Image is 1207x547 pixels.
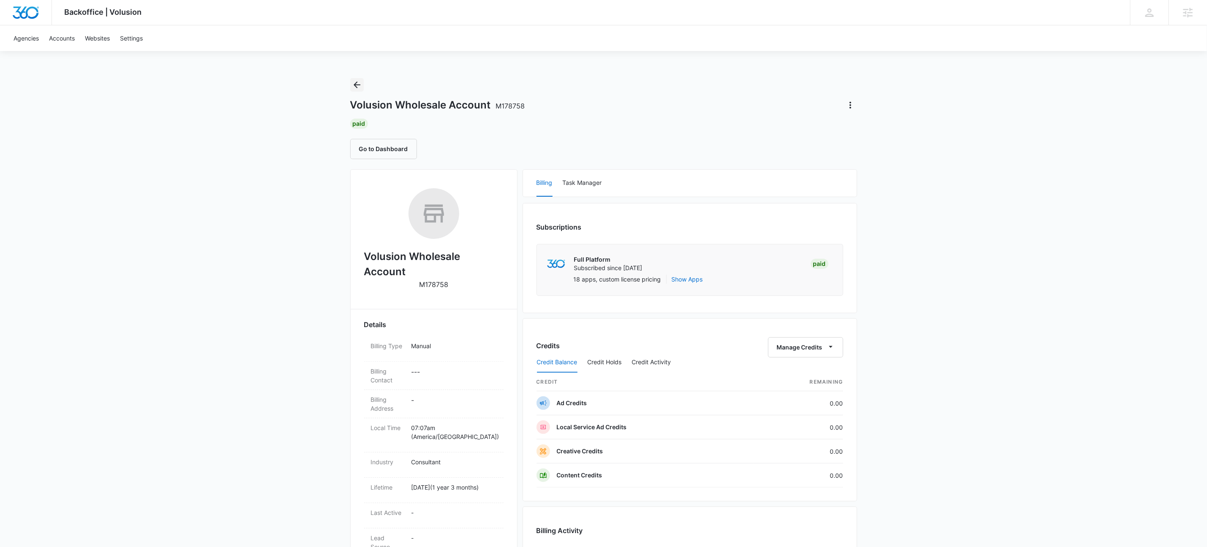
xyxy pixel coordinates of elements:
[44,25,80,51] a: Accounts
[844,98,857,112] button: Actions
[364,390,504,418] div: Billing Address-
[350,78,364,92] button: Back
[364,452,504,478] div: IndustryConsultant
[754,415,843,439] td: 0.00
[371,508,405,517] dt: Last Active
[364,320,387,330] span: Details
[574,275,661,284] p: 18 apps, custom license pricing
[496,102,525,110] span: M178758
[754,373,843,391] th: Remaining
[80,25,115,51] a: Websites
[537,341,560,351] h3: Credits
[8,25,44,51] a: Agencies
[371,423,405,432] dt: Local Time
[537,222,582,232] h3: Subscriptions
[754,439,843,463] td: 0.00
[65,8,142,16] span: Backoffice | Volusion
[632,352,671,373] button: Credit Activity
[563,170,602,197] button: Task Manager
[537,373,754,391] th: credit
[411,508,497,517] p: -
[557,423,627,431] p: Local Service Ad Credits
[588,352,622,373] button: Credit Holds
[364,503,504,528] div: Last Active-
[350,99,525,111] h1: Volusion Wholesale Account
[350,119,368,129] div: Paid
[371,395,405,413] dt: Billing Address
[768,337,843,357] button: Manage Credits
[350,139,417,159] button: Go to Dashboard
[411,483,497,492] p: [DATE] ( 1 year 3 months )
[537,525,843,536] h3: Billing Activity
[574,264,643,272] p: Subscribed since [DATE]
[411,423,497,441] p: 07:07am ( America/[GEOGRAPHIC_DATA] )
[557,471,602,479] p: Content Credits
[537,352,578,373] button: Credit Balance
[754,391,843,415] td: 0.00
[371,483,405,492] dt: Lifetime
[371,367,405,385] dt: Billing Contact
[364,362,504,390] div: Billing Contact---
[411,395,497,413] dd: -
[411,533,497,542] p: -
[364,336,504,362] div: Billing TypeManual
[364,249,504,279] h2: Volusion Wholesale Account
[754,463,843,487] td: 0.00
[811,259,828,269] div: Paid
[411,458,497,466] p: Consultant
[364,418,504,452] div: Local Time07:07am (America/[GEOGRAPHIC_DATA])
[672,275,703,284] button: Show Apps
[115,25,148,51] a: Settings
[574,255,643,264] p: Full Platform
[557,447,603,455] p: Creative Credits
[557,399,587,407] p: Ad Credits
[371,341,405,350] dt: Billing Type
[537,170,553,197] button: Billing
[547,260,565,268] img: marketing360Logo
[411,341,497,350] p: Manual
[364,478,504,503] div: Lifetime[DATE](1 year 3 months)
[419,279,448,290] p: M178758
[411,367,497,385] dd: - - -
[371,458,405,466] dt: Industry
